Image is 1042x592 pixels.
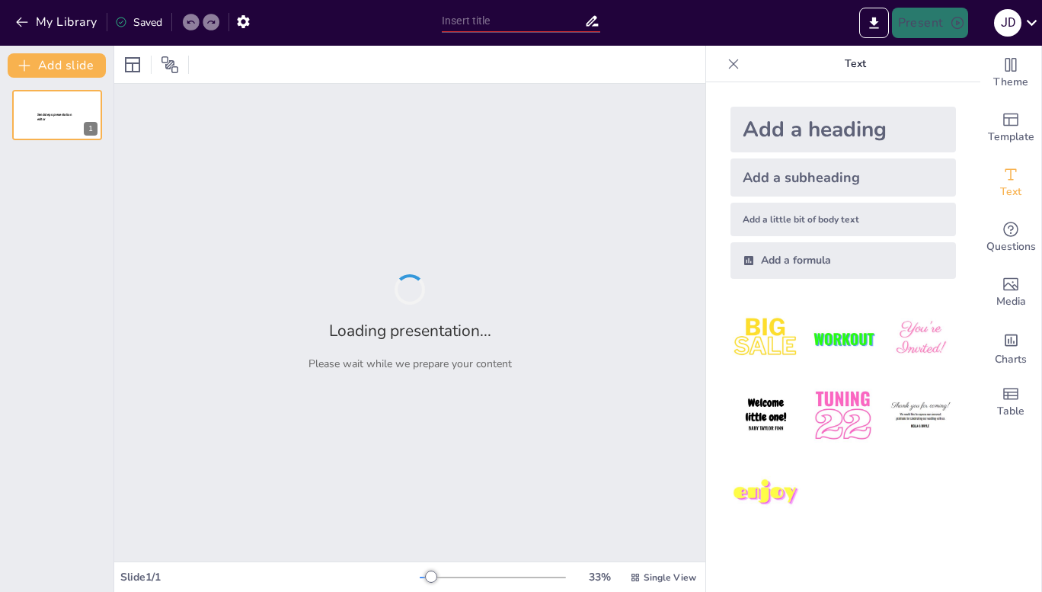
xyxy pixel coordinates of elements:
[37,113,72,121] span: Sendsteps presentation editor
[994,9,1021,37] div: J D
[120,53,145,77] div: Layout
[730,458,801,529] img: 7.jpeg
[329,320,491,341] h2: Loading presentation...
[807,303,878,374] img: 2.jpeg
[161,56,179,74] span: Position
[11,10,104,34] button: My Library
[442,10,584,32] input: Insert title
[986,238,1036,255] span: Questions
[115,15,162,30] div: Saved
[730,158,956,197] div: Add a subheading
[995,351,1027,368] span: Charts
[885,303,956,374] img: 3.jpeg
[730,107,956,152] div: Add a heading
[12,90,102,140] div: 1
[730,203,956,236] div: Add a little bit of body text
[988,129,1034,146] span: Template
[980,265,1041,320] div: Add images, graphics, shapes or video
[8,53,106,78] button: Add slide
[980,375,1041,430] div: Add a table
[997,403,1024,420] span: Table
[859,8,889,38] button: Export to PowerPoint
[730,303,801,374] img: 1.jpeg
[581,570,618,584] div: 33 %
[980,320,1041,375] div: Add charts and graphs
[892,8,968,38] button: Present
[746,46,965,82] p: Text
[308,357,512,371] p: Please wait while we prepare your content
[120,570,420,584] div: Slide 1 / 1
[730,380,801,451] img: 4.jpeg
[980,155,1041,210] div: Add text boxes
[84,122,97,136] div: 1
[993,74,1028,91] span: Theme
[807,380,878,451] img: 5.jpeg
[980,46,1041,101] div: Change the overall theme
[1000,184,1021,200] span: Text
[644,571,696,584] span: Single View
[980,210,1041,265] div: Get real-time input from your audience
[994,8,1021,38] button: J D
[980,101,1041,155] div: Add ready made slides
[885,380,956,451] img: 6.jpeg
[730,242,956,279] div: Add a formula
[996,293,1026,310] span: Media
